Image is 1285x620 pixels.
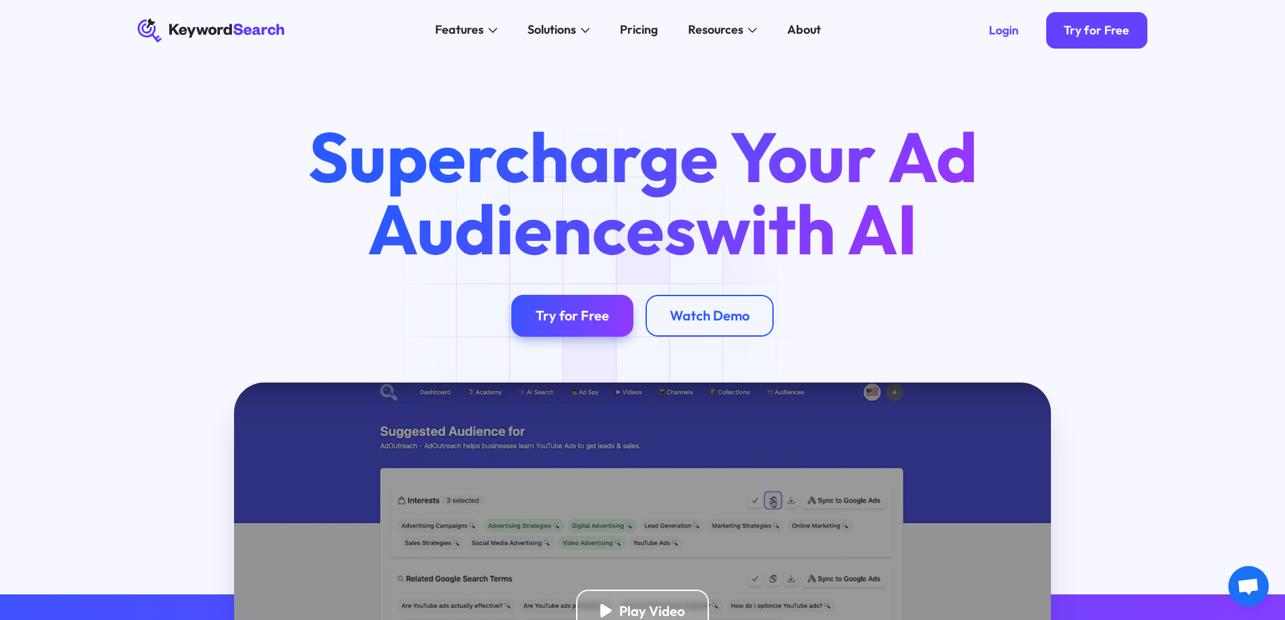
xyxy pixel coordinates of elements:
[696,185,917,273] span: with AI
[611,18,667,43] a: Pricing
[620,21,658,39] div: Pricing
[688,21,743,39] div: Resources
[279,121,1005,264] h1: Supercharge Your Ad Audiences
[670,307,749,324] div: Watch Demo
[971,12,1037,49] a: Login
[1064,23,1129,38] div: Try for Free
[1046,12,1148,49] a: Try for Free
[536,307,609,324] div: Try for Free
[511,295,633,337] a: Try for Free
[989,23,1019,38] div: Login
[527,21,576,39] div: Solutions
[435,21,484,39] div: Features
[778,18,830,43] a: About
[1228,566,1269,607] div: Open chat
[787,21,821,39] div: About
[619,602,685,619] div: Play Video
